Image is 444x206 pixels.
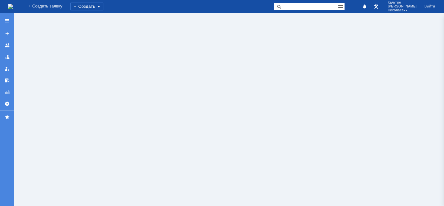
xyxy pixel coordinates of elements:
[8,4,13,9] img: logo
[388,8,417,12] span: Николаевич
[2,75,12,86] a: Мои согласования
[70,3,103,10] div: Создать
[2,64,12,74] a: Мои заявки
[338,3,345,9] span: Расширенный поиск
[2,99,12,109] a: Настройки
[388,5,417,8] span: [PERSON_NAME]
[2,87,12,97] a: Отчеты
[2,52,12,62] a: Заявки в моей ответственности
[8,4,13,9] a: Перейти на домашнюю страницу
[372,3,380,10] a: Перейти в интерфейс администратора
[2,29,12,39] a: Создать заявку
[388,1,417,5] span: Калугин
[2,40,12,51] a: Заявки на командах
